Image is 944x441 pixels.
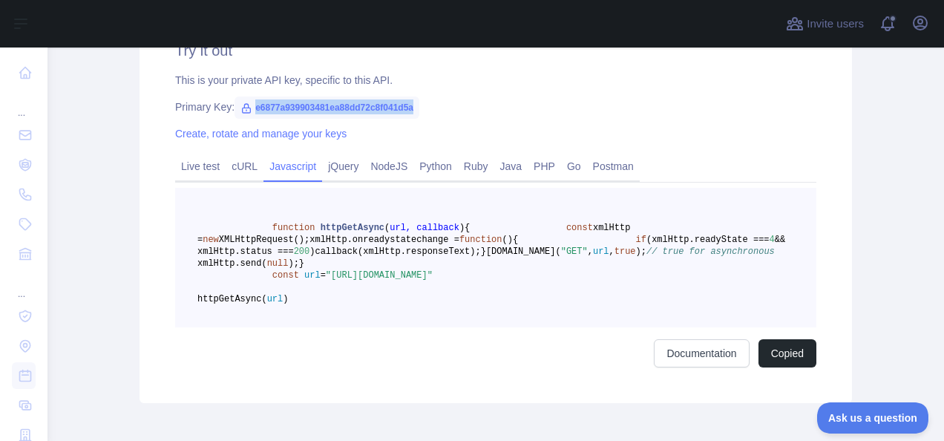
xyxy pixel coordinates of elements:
a: jQuery [322,154,364,178]
span: e6877a939903481ea88dd72c8f041d5a [235,97,419,119]
span: function [272,223,315,233]
span: { [513,235,518,245]
span: ) [508,235,513,245]
span: [DOMAIN_NAME]( [486,246,561,257]
span: "GET" [561,246,588,257]
span: "[URL][DOMAIN_NAME]" [326,270,433,281]
a: Postman [587,154,640,178]
div: This is your private API key, specific to this API. [175,73,816,88]
iframe: Toggle Customer Support [817,402,929,434]
a: Java [494,154,528,178]
span: ); [288,258,298,269]
span: function [459,235,502,245]
a: NodeJS [364,154,413,178]
a: Python [413,154,458,178]
span: httpGetAsync( [197,294,267,304]
span: , [588,246,593,257]
span: // true for asynchronous [646,246,775,257]
span: if [636,235,646,245]
h2: Try it out [175,40,816,61]
span: XMLHttpRequest(); [219,235,309,245]
span: ) [309,246,315,257]
span: ( [384,223,390,233]
span: xmlHttp.onreadystatechange = [309,235,459,245]
a: Ruby [458,154,494,178]
span: const [272,270,299,281]
span: (xmlHttp.readyState === [646,235,770,245]
span: xmlHttp.send( [197,258,267,269]
span: new [203,235,219,245]
span: , [609,246,614,257]
span: ) [283,294,288,304]
span: { [465,223,470,233]
button: Copied [758,339,816,367]
a: Live test [175,154,226,178]
span: Invite users [807,16,864,33]
span: ); [636,246,646,257]
a: cURL [226,154,263,178]
button: Invite users [783,12,867,36]
span: url [267,294,283,304]
span: true [614,246,636,257]
div: Primary Key: [175,99,816,114]
span: 200 [294,246,310,257]
a: Javascript [263,154,322,178]
span: url [304,270,321,281]
span: } [481,246,486,257]
a: Go [561,154,587,178]
div: ... [12,89,36,119]
div: ... [12,270,36,300]
a: Create, rotate and manage your keys [175,128,347,140]
span: = [321,270,326,281]
span: ( [502,235,507,245]
span: } [299,258,304,269]
a: PHP [528,154,561,178]
span: httpGetAsync [321,223,384,233]
span: const [566,223,593,233]
span: null [267,258,289,269]
span: url [593,246,609,257]
span: url, callback [390,223,459,233]
span: 4 [770,235,775,245]
span: callback(xmlHttp.responseText); [315,246,480,257]
span: ) [459,223,465,233]
a: Documentation [654,339,749,367]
